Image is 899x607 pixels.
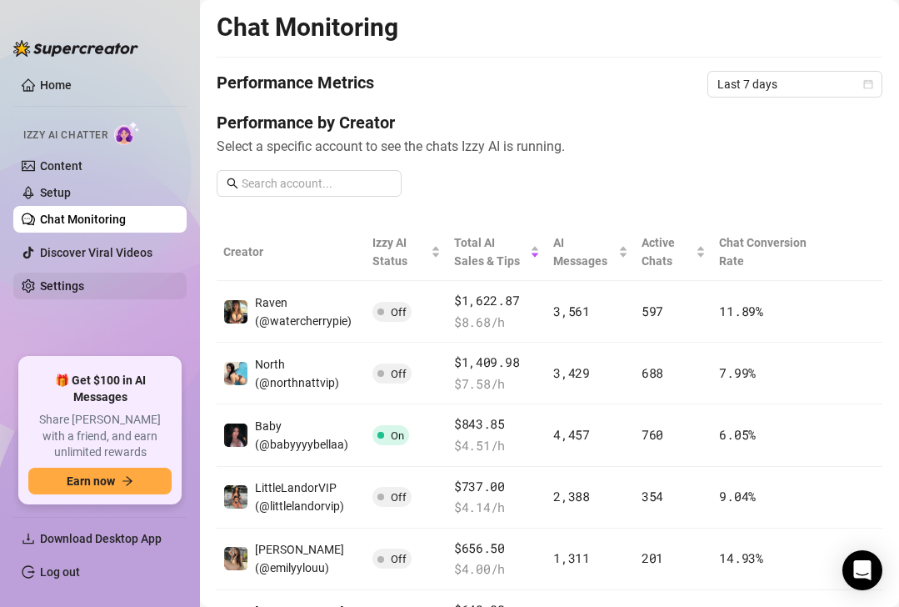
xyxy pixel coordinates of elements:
[553,549,590,566] span: 1,311
[40,279,84,293] a: Settings
[224,300,247,324] img: Raven (@watercherrypie)
[224,362,247,385] img: North (@northnattvip)
[217,71,374,98] h4: Performance Metrics
[28,373,172,405] span: 🎁 Get $100 in AI Messages
[255,296,352,328] span: Raven (@watercherrypie)
[642,549,663,566] span: 201
[642,488,663,504] span: 354
[40,532,162,545] span: Download Desktop App
[454,233,527,270] span: Total AI Sales & Tips
[391,553,407,565] span: Off
[28,468,172,494] button: Earn nowarrow-right
[553,233,615,270] span: AI Messages
[227,178,238,189] span: search
[719,303,762,319] span: 11.89 %
[255,358,339,389] span: North (@northnattvip)
[719,488,756,504] span: 9.04 %
[255,419,348,451] span: Baby (@babyyyybellaa)
[447,223,547,281] th: Total AI Sales & Tips
[454,559,540,579] span: $ 4.00 /h
[553,364,590,381] span: 3,429
[67,474,115,488] span: Earn now
[719,364,756,381] span: 7.99 %
[391,306,407,319] span: Off
[454,353,540,373] span: $1,409.98
[40,186,71,199] a: Setup
[242,174,392,193] input: Search account...
[642,303,663,319] span: 597
[40,78,72,92] a: Home
[553,426,590,443] span: 4,457
[454,539,540,559] span: $656.50
[717,72,872,97] span: Last 7 days
[454,414,540,434] span: $843.85
[255,543,344,574] span: [PERSON_NAME] (@emilyylouu)
[712,223,816,281] th: Chat Conversion Rate
[13,40,138,57] img: logo-BBDzfeDw.svg
[454,291,540,311] span: $1,622.87
[217,223,366,281] th: Creator
[454,313,540,333] span: $ 8.68 /h
[28,412,172,461] span: Share [PERSON_NAME] with a friend, and earn unlimited rewards
[719,549,762,566] span: 14.93 %
[642,426,663,443] span: 760
[217,136,882,157] span: Select a specific account to see the chats Izzy AI is running.
[719,426,756,443] span: 6.05 %
[391,429,404,442] span: On
[454,498,540,518] span: $ 4.14 /h
[22,532,35,545] span: download
[454,477,540,497] span: $737.00
[642,233,693,270] span: Active Chats
[40,246,152,259] a: Discover Viral Videos
[23,128,107,143] span: Izzy AI Chatter
[547,223,635,281] th: AI Messages
[217,12,398,43] h2: Chat Monitoring
[122,475,133,487] span: arrow-right
[454,374,540,394] span: $ 7.58 /h
[224,485,247,509] img: LittleLandorVIP (@littlelandorvip)
[366,223,447,281] th: Izzy AI Status
[863,79,873,89] span: calendar
[391,491,407,504] span: Off
[391,368,407,380] span: Off
[224,424,247,447] img: Baby (@babyyyybellaa)
[40,213,126,226] a: Chat Monitoring
[454,436,540,456] span: $ 4.51 /h
[553,303,590,319] span: 3,561
[642,364,663,381] span: 688
[114,121,140,145] img: AI Chatter
[224,547,247,570] img: emilylou (@emilyylouu)
[635,223,713,281] th: Active Chats
[842,550,882,590] div: Open Intercom Messenger
[255,481,344,513] span: LittleLandorVIP (@littlelandorvip)
[40,159,82,173] a: Content
[217,111,882,134] h4: Performance by Creator
[553,488,590,504] span: 2,388
[372,233,427,270] span: Izzy AI Status
[40,565,80,579] a: Log out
